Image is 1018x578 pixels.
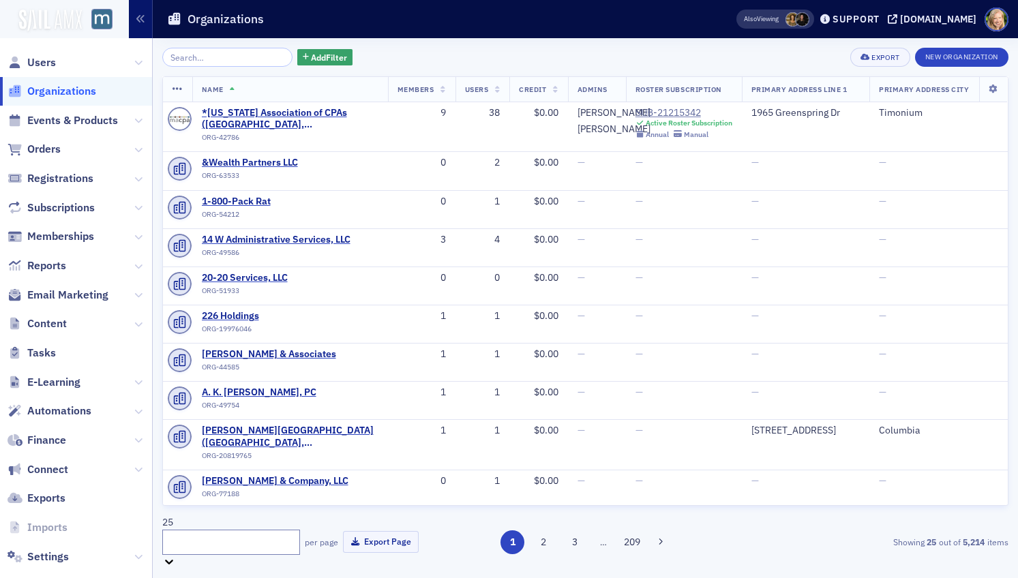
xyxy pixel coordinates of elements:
span: Automations [27,404,91,419]
span: E-Learning [27,375,80,390]
a: [PERSON_NAME] & Company, LLC [202,475,348,487]
div: Columbia [879,425,998,437]
a: 14 W Administrative Services, LLC [202,234,350,246]
div: 4 [465,234,500,246]
span: $0.00 [534,386,558,398]
span: — [635,195,643,207]
div: Active Roster Subscription [646,119,732,127]
div: 3 [398,234,446,246]
div: ORG-63533 [202,171,326,185]
a: 1-800-Pack Rat [202,196,326,208]
span: Users [465,85,489,94]
span: — [879,386,886,398]
button: Export Page [343,531,419,552]
img: SailAMX [91,9,113,30]
a: Exports [8,491,65,506]
span: — [635,233,643,245]
a: SUB-21215342 [635,107,732,119]
span: — [751,474,759,487]
div: Also [744,14,757,23]
span: — [751,309,759,322]
div: 1 [465,386,500,399]
span: $0.00 [534,474,558,487]
label: per page [305,536,338,548]
span: Exports [27,491,65,506]
span: $0.00 [534,233,558,245]
span: — [635,156,643,168]
span: Registrations [27,171,93,186]
span: Name [202,85,224,94]
div: [PERSON_NAME] [578,107,650,119]
span: Profile [985,7,1008,31]
div: ORG-54212 [202,210,326,224]
div: Timonium [879,107,998,119]
span: $0.00 [534,271,558,284]
div: 1965 Greenspring Dr [751,107,860,119]
span: Email Marketing [27,288,108,303]
div: 38 [465,107,500,119]
div: 0 [465,272,500,284]
span: — [751,348,759,360]
a: View Homepage [82,9,113,32]
a: *[US_STATE] Association of CPAs ([GEOGRAPHIC_DATA], [GEOGRAPHIC_DATA]) [202,107,378,131]
button: New Organization [915,48,1008,67]
div: 1 [398,425,446,437]
a: Email Marketing [8,288,108,303]
span: — [635,386,643,398]
span: — [879,309,886,322]
div: 9 [398,107,446,119]
a: 20-20 Services, LLC [202,272,326,284]
button: 2 [532,530,556,554]
div: [DOMAIN_NAME] [900,13,976,25]
span: — [879,348,886,360]
a: Reports [8,258,66,273]
span: — [751,386,759,398]
button: AddFilter [297,49,353,66]
div: 25 [162,515,300,530]
strong: 5,214 [961,536,987,548]
h1: Organizations [188,11,264,27]
a: Registrations [8,171,93,186]
div: Manual [684,130,708,139]
a: Finance [8,433,66,448]
div: 0 [398,196,446,208]
span: Finance [27,433,66,448]
div: [STREET_ADDRESS] [751,425,860,437]
span: — [578,233,585,245]
a: Users [8,55,56,70]
span: Tasks [27,346,56,361]
span: — [635,348,643,360]
div: ORG-77188 [202,489,348,503]
div: 1 [465,425,500,437]
span: Users [27,55,56,70]
span: Subscriptions [27,200,95,215]
span: — [879,271,886,284]
span: — [578,348,585,360]
span: $0.00 [534,309,558,322]
span: Roster Subscription [635,85,722,94]
span: — [751,271,759,284]
div: Support [833,13,880,25]
div: 0 [398,475,446,487]
div: [PERSON_NAME] [578,123,650,136]
div: ORG-49754 [202,401,326,414]
a: Automations [8,404,91,419]
span: Admins [578,85,608,94]
span: — [578,156,585,168]
span: $0.00 [534,106,558,119]
div: 2 [465,157,500,169]
span: A. Brown & Associates [202,348,336,361]
div: Showing out of items [736,536,1008,548]
a: Events & Products [8,113,118,128]
div: ORG-42786 [202,133,378,147]
div: ORG-51933 [202,286,326,300]
a: E-Learning [8,375,80,390]
span: Orders [27,142,61,157]
span: — [635,424,643,436]
span: Viewing [744,14,779,24]
span: — [635,474,643,487]
div: 1 [465,310,500,322]
div: Export [871,54,899,61]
